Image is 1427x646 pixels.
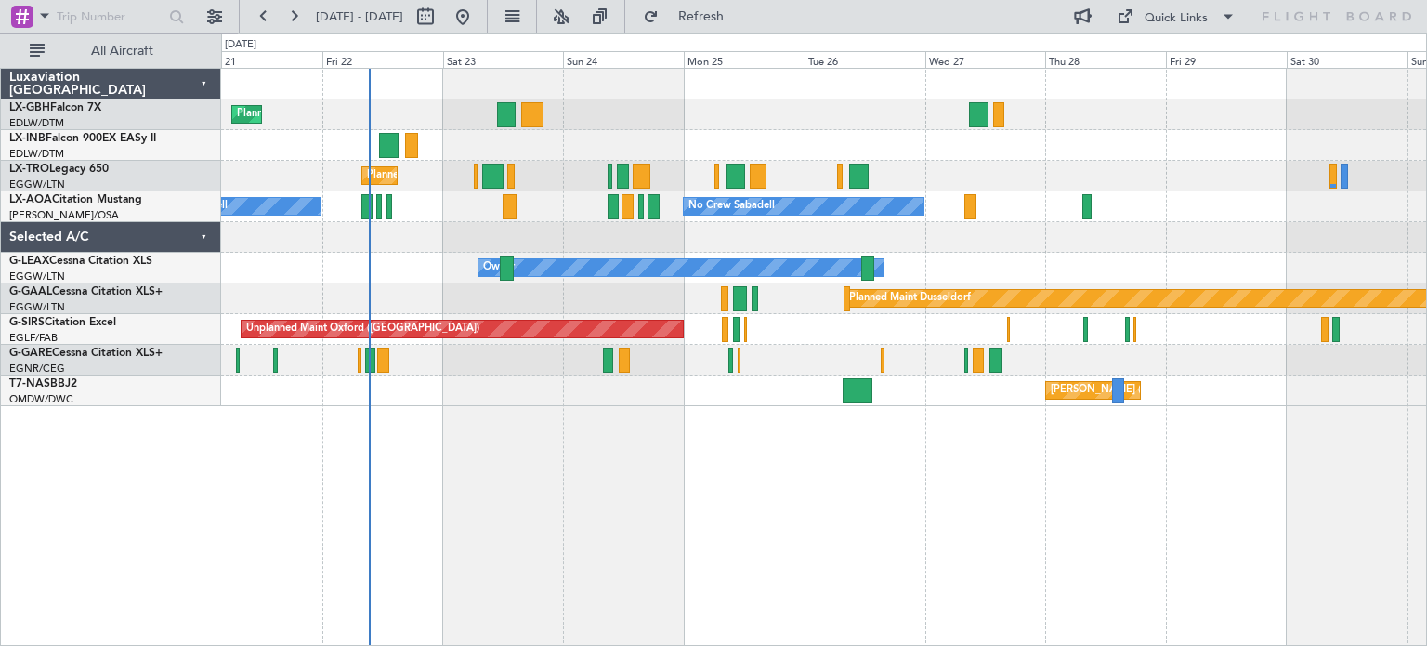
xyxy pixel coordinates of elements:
span: G-SIRS [9,317,45,328]
span: LX-TRO [9,164,49,175]
button: Refresh [635,2,746,32]
span: T7-NAS [9,378,50,389]
div: Planned Maint Dusseldorf [849,284,971,312]
a: [PERSON_NAME]/QSA [9,208,119,222]
a: OMDW/DWC [9,392,73,406]
a: EGGW/LTN [9,270,65,283]
div: No Crew Sabadell [688,192,775,220]
div: Thu 21 [202,51,322,68]
a: G-GARECessna Citation XLS+ [9,348,163,359]
span: LX-AOA [9,194,52,205]
div: Unplanned Maint Oxford ([GEOGRAPHIC_DATA]) [246,315,479,343]
a: LX-INBFalcon 900EX EASy II [9,133,156,144]
span: G-LEAX [9,256,49,267]
span: [DATE] - [DATE] [316,8,403,25]
a: LX-TROLegacy 650 [9,164,109,175]
div: Wed 27 [925,51,1046,68]
span: G-GARE [9,348,52,359]
a: LX-AOACitation Mustang [9,194,142,205]
div: [PERSON_NAME] ([PERSON_NAME] Intl) [1051,376,1246,404]
button: All Aircraft [20,36,202,66]
div: [DATE] [225,37,256,53]
a: G-LEAXCessna Citation XLS [9,256,152,267]
div: Owner [483,254,515,282]
a: G-SIRSCitation Excel [9,317,116,328]
a: EDLW/DTM [9,147,64,161]
div: Fri 22 [322,51,443,68]
input: Trip Number [57,3,164,31]
span: LX-INB [9,133,46,144]
a: EGGW/LTN [9,300,65,314]
div: Sat 23 [443,51,564,68]
span: LX-GBH [9,102,50,113]
a: T7-NASBBJ2 [9,378,77,389]
div: Tue 26 [805,51,925,68]
div: Planned Maint Nice ([GEOGRAPHIC_DATA]) [237,100,444,128]
div: Fri 29 [1166,51,1287,68]
div: Mon 25 [684,51,805,68]
span: G-GAAL [9,286,52,297]
div: Sat 30 [1287,51,1407,68]
a: EGNR/CEG [9,362,65,376]
div: Sun 24 [563,51,684,68]
a: EGGW/LTN [9,178,65,191]
div: Thu 28 [1045,51,1166,68]
span: Refresh [662,10,740,23]
a: G-GAALCessna Citation XLS+ [9,286,163,297]
div: Planned Maint [GEOGRAPHIC_DATA] ([GEOGRAPHIC_DATA]) [367,162,660,190]
a: EDLW/DTM [9,116,64,130]
span: All Aircraft [48,45,196,58]
div: Quick Links [1145,9,1208,28]
a: EGLF/FAB [9,331,58,345]
a: LX-GBHFalcon 7X [9,102,101,113]
button: Quick Links [1107,2,1245,32]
